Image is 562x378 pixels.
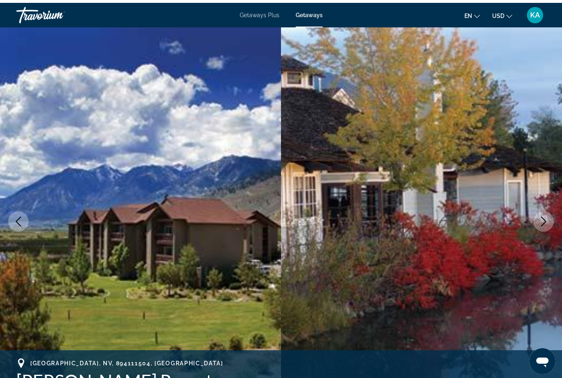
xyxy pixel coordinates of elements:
[530,8,540,16] span: KA
[492,7,512,19] button: Change currency
[296,9,323,16] a: Getaways
[8,208,29,229] button: Previous image
[240,9,279,16] a: Getaways Plus
[30,357,223,364] span: [GEOGRAPHIC_DATA], NV, 894111504, [GEOGRAPHIC_DATA]
[464,7,480,19] button: Change language
[464,10,472,16] span: en
[16,2,98,23] a: Travorium
[533,208,554,229] button: Next image
[524,4,546,21] button: User Menu
[492,10,504,16] span: USD
[529,345,555,371] iframe: Кнопка запуска окна обмена сообщениями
